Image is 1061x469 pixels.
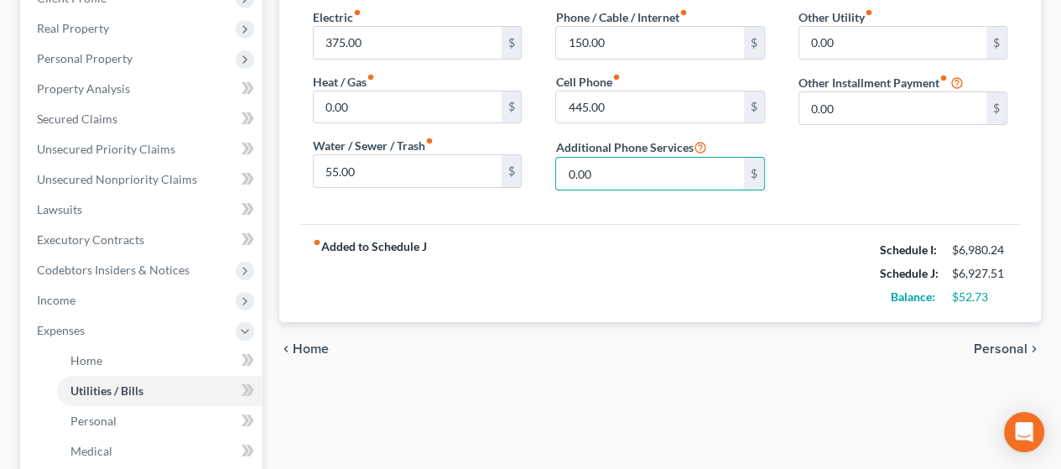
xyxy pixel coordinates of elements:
[952,242,1007,258] div: $6,980.24
[880,242,937,257] strong: Schedule I:
[1004,412,1044,452] div: Open Intercom Messenger
[37,323,85,337] span: Expenses
[57,346,263,376] a: Home
[799,27,986,59] input: --
[555,8,687,26] label: Phone / Cable / Internet
[939,74,948,82] i: fiber_manual_record
[313,238,321,247] i: fiber_manual_record
[23,74,263,104] a: Property Analysis
[556,158,743,190] input: --
[313,238,427,309] strong: Added to Schedule J
[891,289,935,304] strong: Balance:
[986,92,1006,124] div: $
[502,27,522,59] div: $
[70,444,112,458] span: Medical
[556,91,743,123] input: --
[744,91,764,123] div: $
[23,195,263,225] a: Lawsuits
[798,74,948,91] label: Other Installment Payment
[313,73,375,91] label: Heat / Gas
[314,155,501,187] input: --
[23,225,263,255] a: Executory Contracts
[23,104,263,134] a: Secured Claims
[367,73,375,81] i: fiber_manual_record
[37,21,109,35] span: Real Property
[70,414,117,428] span: Personal
[556,27,743,59] input: --
[744,158,764,190] div: $
[37,112,117,126] span: Secured Claims
[37,232,144,247] span: Executory Contracts
[37,51,133,65] span: Personal Property
[279,342,329,356] button: chevron_left Home
[353,8,361,17] i: fiber_manual_record
[37,202,82,216] span: Lawsuits
[57,376,263,406] a: Utilities / Bills
[23,134,263,164] a: Unsecured Priority Claims
[37,172,197,186] span: Unsecured Nonpriority Claims
[314,27,501,59] input: --
[37,142,175,156] span: Unsecured Priority Claims
[555,73,620,91] label: Cell Phone
[23,164,263,195] a: Unsecured Nonpriority Claims
[37,263,190,277] span: Codebtors Insiders & Notices
[974,342,1027,356] span: Personal
[679,8,687,17] i: fiber_manual_record
[37,293,75,307] span: Income
[798,8,873,26] label: Other Utility
[555,137,706,157] label: Additional Phone Services
[425,137,434,145] i: fiber_manual_record
[279,342,293,356] i: chevron_left
[744,27,764,59] div: $
[70,383,143,398] span: Utilities / Bills
[502,91,522,123] div: $
[70,353,102,367] span: Home
[313,137,434,154] label: Water / Sewer / Trash
[974,342,1041,356] button: Personal chevron_right
[952,289,1007,305] div: $52.73
[799,92,986,124] input: --
[1027,342,1041,356] i: chevron_right
[57,436,263,466] a: Medical
[880,266,939,280] strong: Schedule J:
[293,342,329,356] span: Home
[611,73,620,81] i: fiber_manual_record
[314,91,501,123] input: --
[952,265,1007,282] div: $6,927.51
[37,81,130,96] span: Property Analysis
[865,8,873,17] i: fiber_manual_record
[986,27,1006,59] div: $
[57,406,263,436] a: Personal
[502,155,522,187] div: $
[313,8,361,26] label: Electric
